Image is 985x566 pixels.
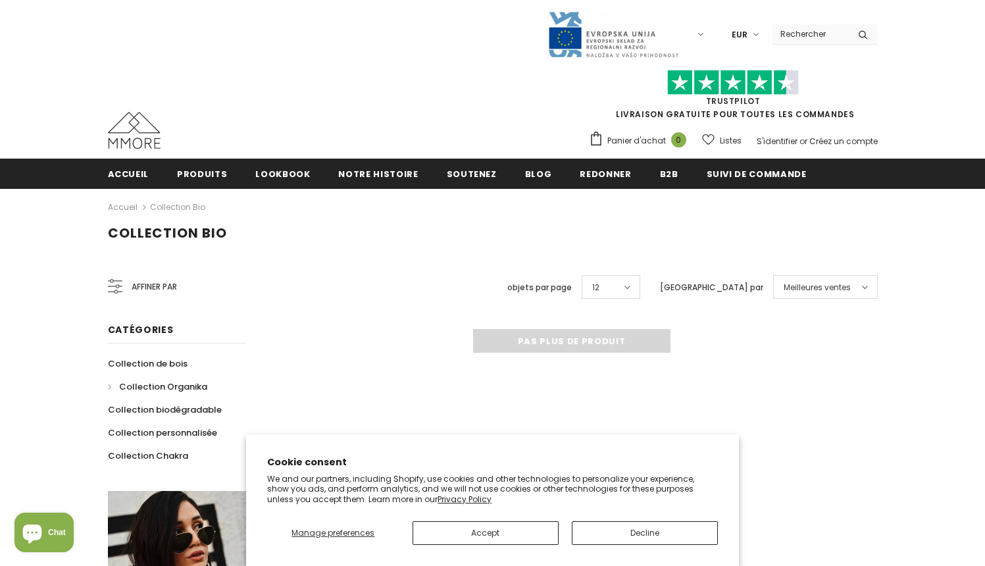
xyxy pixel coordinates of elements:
span: EUR [732,28,747,41]
span: 0 [671,132,686,147]
a: Javni Razpis [547,28,679,39]
a: Collection Chakra [108,444,188,467]
span: B2B [660,168,678,180]
span: Listes [720,134,742,147]
a: Lookbook [255,159,310,188]
span: Collection Bio [108,224,227,242]
a: Suivi de commande [707,159,807,188]
a: Listes [702,129,742,152]
span: soutenez [447,168,497,180]
span: Collection personnalisée [108,426,217,439]
span: Collection biodégradable [108,403,222,416]
span: Manage preferences [291,527,374,538]
img: Javni Razpis [547,11,679,59]
button: Accept [413,521,559,545]
a: Panier d'achat 0 [589,131,693,151]
span: Notre histoire [338,168,418,180]
span: or [799,136,807,147]
span: LIVRAISON GRATUITE POUR TOUTES LES COMMANDES [589,76,878,120]
a: Redonner [580,159,631,188]
h2: Cookie consent [267,455,718,469]
img: Faites confiance aux étoiles pilotes [667,70,799,95]
a: Collection Bio [150,201,205,213]
span: Collection Organika [119,380,207,393]
a: TrustPilot [706,95,761,107]
span: Collection Chakra [108,450,188,462]
a: Collection personnalisée [108,421,217,444]
a: Accueil [108,199,138,215]
p: We and our partners, including Shopify, use cookies and other technologies to personalize your ex... [267,474,718,505]
a: Collection biodégradable [108,398,222,421]
inbox-online-store-chat: Shopify online store chat [11,513,78,555]
a: Accueil [108,159,149,188]
a: Notre histoire [338,159,418,188]
a: B2B [660,159,678,188]
button: Manage preferences [267,521,399,545]
span: Produits [177,168,227,180]
a: soutenez [447,159,497,188]
span: 12 [592,281,599,294]
button: Decline [572,521,718,545]
span: Accueil [108,168,149,180]
a: Créez un compte [809,136,878,147]
label: objets par page [507,281,572,294]
label: [GEOGRAPHIC_DATA] par [660,281,763,294]
span: Affiner par [132,280,177,294]
span: Redonner [580,168,631,180]
img: Cas MMORE [108,112,161,149]
a: S'identifier [757,136,797,147]
a: Collection de bois [108,352,188,375]
span: Collection de bois [108,357,188,370]
span: Blog [525,168,552,180]
a: Collection Organika [108,375,207,398]
span: Lookbook [255,168,310,180]
a: Produits [177,159,227,188]
span: Meilleures ventes [784,281,851,294]
span: Catégories [108,323,174,336]
a: Blog [525,159,552,188]
input: Search Site [772,24,848,43]
a: Privacy Policy [438,494,492,505]
span: Suivi de commande [707,168,807,180]
span: Panier d'achat [607,134,666,147]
